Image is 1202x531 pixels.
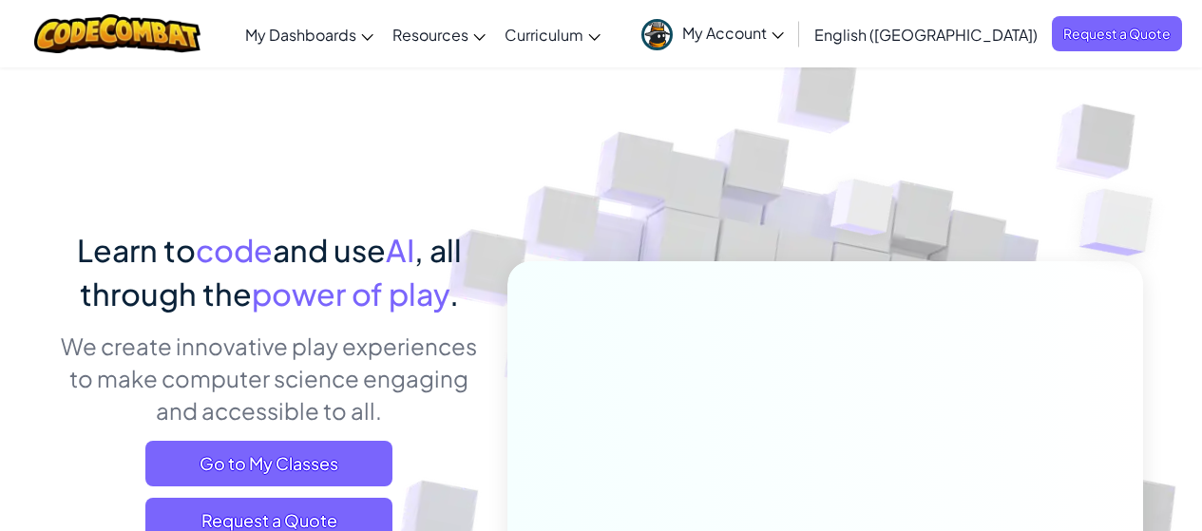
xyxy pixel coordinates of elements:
[196,231,273,269] span: code
[34,14,200,53] img: CodeCombat logo
[145,441,392,486] a: Go to My Classes
[632,4,793,64] a: My Account
[1052,16,1182,51] a: Request a Quote
[505,25,583,45] span: Curriculum
[814,25,1038,45] span: English ([GEOGRAPHIC_DATA])
[245,25,356,45] span: My Dashboards
[77,231,196,269] span: Learn to
[682,23,784,43] span: My Account
[60,330,479,427] p: We create innovative play experiences to make computer science engaging and accessible to all.
[273,231,386,269] span: and use
[449,275,459,313] span: .
[495,9,610,60] a: Curriculum
[392,25,468,45] span: Resources
[383,9,495,60] a: Resources
[252,275,449,313] span: power of play
[641,19,673,50] img: avatar
[386,231,414,269] span: AI
[794,142,931,283] img: Overlap cubes
[805,9,1047,60] a: English ([GEOGRAPHIC_DATA])
[236,9,383,60] a: My Dashboards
